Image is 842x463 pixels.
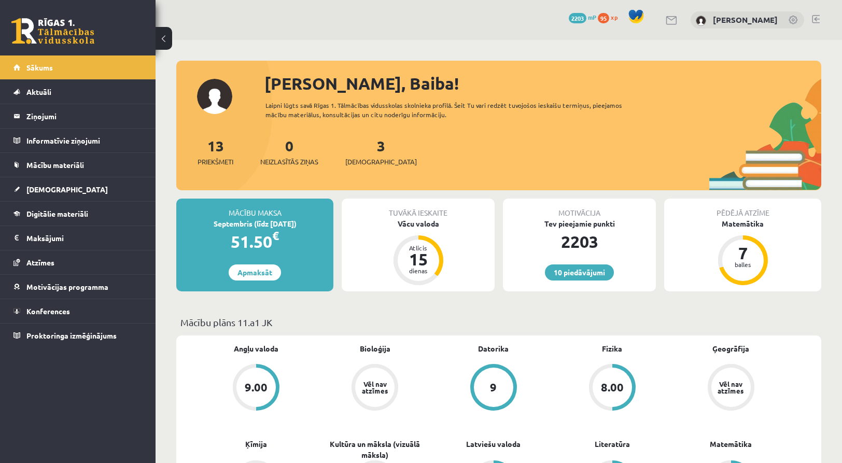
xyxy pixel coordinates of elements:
[503,229,656,254] div: 2203
[598,13,623,21] a: 95 xp
[26,258,54,267] span: Atzīmes
[13,153,143,177] a: Mācību materiāli
[712,343,749,354] a: Ģeogrāfija
[26,87,51,96] span: Aktuāli
[245,439,267,450] a: Ķīmija
[13,129,143,152] a: Informatīvie ziņojumi
[727,261,759,268] div: balles
[664,218,821,287] a: Matemātika 7 balles
[553,364,671,413] a: 8.00
[569,13,586,23] span: 2203
[595,439,630,450] a: Literatūra
[717,381,746,394] div: Vēl nav atzīmes
[710,439,752,450] a: Matemātika
[466,439,521,450] a: Latviešu valoda
[198,136,233,167] a: 13Priekšmeti
[197,364,316,413] a: 9.00
[234,343,278,354] a: Angļu valoda
[180,315,817,329] p: Mācību plāns 11.a1 JK
[696,16,706,26] img: Baiba Gertnere
[588,13,596,21] span: mP
[264,71,821,96] div: [PERSON_NAME], Baiba!
[26,63,53,72] span: Sākums
[611,13,618,21] span: xp
[601,382,624,393] div: 8.00
[360,343,390,354] a: Bioloģija
[260,136,318,167] a: 0Neizlasītās ziņas
[664,218,821,229] div: Matemātika
[545,264,614,280] a: 10 piedāvājumi
[245,382,268,393] div: 9.00
[13,202,143,226] a: Digitālie materiāli
[360,381,389,394] div: Vēl nav atzīmes
[316,439,434,460] a: Kultūra un māksla (vizuālā māksla)
[26,282,108,291] span: Motivācijas programma
[13,275,143,299] a: Motivācijas programma
[11,18,94,44] a: Rīgas 1. Tālmācības vidusskola
[13,250,143,274] a: Atzīmes
[13,55,143,79] a: Sākums
[403,245,434,251] div: Atlicis
[403,268,434,274] div: dienas
[229,264,281,280] a: Apmaksāt
[26,306,70,316] span: Konferences
[13,226,143,250] a: Maksājumi
[176,229,333,254] div: 51.50
[503,199,656,218] div: Motivācija
[26,160,84,170] span: Mācību materiāli
[26,129,143,152] legend: Informatīvie ziņojumi
[403,251,434,268] div: 15
[272,228,279,243] span: €
[503,218,656,229] div: Tev pieejamie punkti
[345,136,417,167] a: 3[DEMOGRAPHIC_DATA]
[434,364,553,413] a: 9
[26,209,88,218] span: Digitālie materiāli
[13,324,143,347] a: Proktoringa izmēģinājums
[26,331,117,340] span: Proktoringa izmēģinājums
[26,185,108,194] span: [DEMOGRAPHIC_DATA]
[342,218,495,287] a: Vācu valoda Atlicis 15 dienas
[569,13,596,21] a: 2203 mP
[342,199,495,218] div: Tuvākā ieskaite
[260,157,318,167] span: Neizlasītās ziņas
[664,199,821,218] div: Pēdējā atzīme
[671,364,790,413] a: Vēl nav atzīmes
[198,157,233,167] span: Priekšmeti
[265,101,652,119] div: Laipni lūgts savā Rīgas 1. Tālmācības vidusskolas skolnieka profilā. Šeit Tu vari redzēt tuvojošo...
[26,104,143,128] legend: Ziņojumi
[598,13,609,23] span: 95
[602,343,622,354] a: Fizika
[176,199,333,218] div: Mācību maksa
[316,364,434,413] a: Vēl nav atzīmes
[13,299,143,323] a: Konferences
[26,226,143,250] legend: Maksājumi
[13,104,143,128] a: Ziņojumi
[345,157,417,167] span: [DEMOGRAPHIC_DATA]
[13,80,143,104] a: Aktuāli
[490,382,497,393] div: 9
[342,218,495,229] div: Vācu valoda
[478,343,509,354] a: Datorika
[713,15,778,25] a: [PERSON_NAME]
[13,177,143,201] a: [DEMOGRAPHIC_DATA]
[176,218,333,229] div: Septembris (līdz [DATE])
[727,245,759,261] div: 7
